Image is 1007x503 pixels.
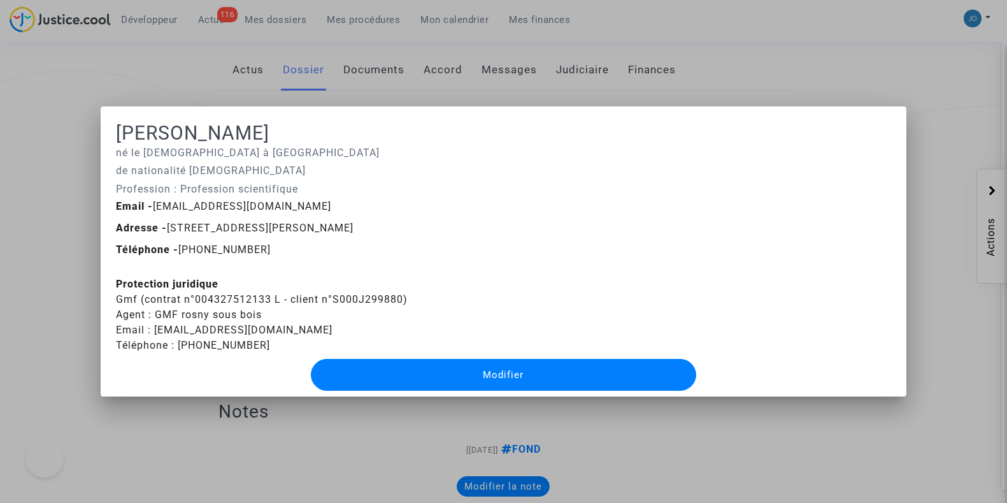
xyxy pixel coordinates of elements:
[116,200,331,212] span: [EMAIL_ADDRESS][DOMAIN_NAME]
[116,222,354,234] span: [STREET_ADDRESS][PERSON_NAME]
[116,309,262,321] span: Agent : GMF rosny sous bois
[116,145,891,161] p: né le [DEMOGRAPHIC_DATA] à [GEOGRAPHIC_DATA]
[116,181,891,197] p: Profession : Profession scientifique
[116,244,271,256] span: [PHONE_NUMBER]
[116,200,153,212] b: Email -
[116,163,891,179] p: de nationalité [DEMOGRAPHIC_DATA]
[25,439,64,477] iframe: Help Scout Beacon - Open
[116,339,270,351] span: Téléphone : [PHONE_NUMBER]
[116,324,332,336] span: Email : [EMAIL_ADDRESS][DOMAIN_NAME]
[116,278,218,290] b: Protection juridique
[116,244,178,256] b: Téléphone -
[311,359,696,391] button: Modifier
[116,277,891,353] div: Gmf (contrat n°004327512133 L - client n°S000J299880)
[116,122,891,145] h1: [PERSON_NAME]
[483,369,524,381] span: Modifier
[116,222,167,234] b: Adresse -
